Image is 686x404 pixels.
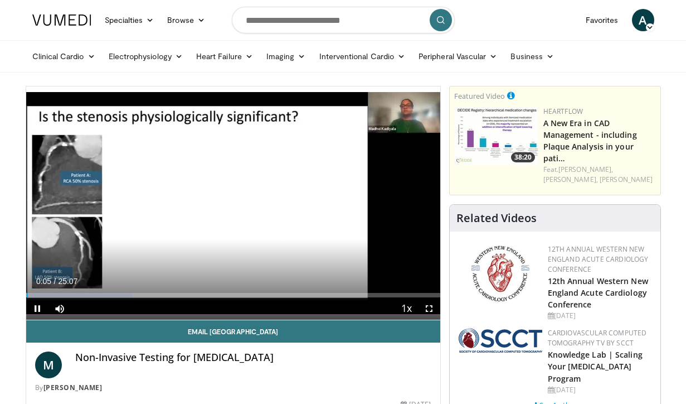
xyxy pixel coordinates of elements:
[511,152,535,162] span: 38:20
[189,45,260,68] a: Heart Failure
[579,9,625,31] a: Favorites
[454,107,538,165] img: 738d0e2d-290f-4d89-8861-908fb8b721dc.150x105_q85_crop-smart_upscale.jpg
[469,244,531,303] img: 0954f259-7907-4053-a817-32a96463ecc8.png.150x105_q85_autocrop_double_scale_upscale_version-0.2.png
[26,320,440,343] a: Email [GEOGRAPHIC_DATA]
[35,352,62,378] a: M
[48,297,71,320] button: Mute
[43,383,103,392] a: [PERSON_NAME]
[313,45,412,68] a: Interventional Cardio
[36,277,51,286] span: 0:05
[504,45,561,68] a: Business
[35,383,431,393] div: By
[548,385,651,395] div: [DATE]
[548,244,649,274] a: 12th Annual Western New England Acute Cardiology Conference
[412,45,504,68] a: Peripheral Vascular
[600,175,653,184] a: [PERSON_NAME]
[26,86,440,320] video-js: Video Player
[54,277,56,286] span: /
[396,297,418,320] button: Playback Rate
[260,45,313,68] a: Imaging
[32,15,91,26] img: VuMedi Logo
[459,328,542,353] img: 51a70120-4f25-49cc-93a4-67582377e75f.png.150x105_q85_autocrop_double_scale_upscale_version-0.2.png
[543,107,583,116] a: Heartflow
[543,165,656,185] div: Feat.
[58,277,77,286] span: 25:07
[26,45,102,68] a: Clinical Cardio
[454,107,538,165] a: 38:20
[632,9,654,31] a: A
[418,297,440,320] button: Fullscreen
[232,7,455,33] input: Search topics, interventions
[543,175,598,184] a: [PERSON_NAME],
[26,297,48,320] button: Pause
[548,311,651,321] div: [DATE]
[548,276,648,310] a: 12th Annual Western New England Acute Cardiology Conference
[160,9,212,31] a: Browse
[75,352,431,364] h4: Non-Invasive Testing for [MEDICAL_DATA]
[548,328,647,348] a: Cardiovascular Computed Tomography TV by SCCT
[26,293,440,297] div: Progress Bar
[98,9,161,31] a: Specialties
[454,91,505,101] small: Featured Video
[543,118,637,163] a: A New Era in CAD Management - including Plaque Analysis in your pati…
[558,165,613,174] a: [PERSON_NAME],
[548,349,643,383] a: Knowledge Lab | Scaling Your [MEDICAL_DATA] Program
[456,211,537,225] h4: Related Videos
[102,45,189,68] a: Electrophysiology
